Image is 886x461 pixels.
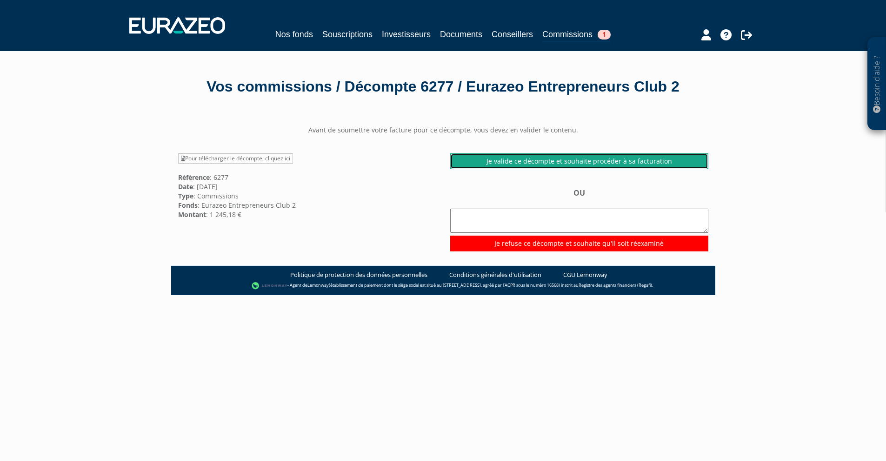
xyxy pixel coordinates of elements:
div: OU [450,188,708,251]
center: Avant de soumettre votre facture pour ce décompte, vous devez en valider le contenu. [171,125,715,135]
img: 1732889491-logotype_eurazeo_blanc_rvb.png [129,17,225,34]
a: Lemonway [307,282,329,288]
a: Conseillers [492,28,533,41]
a: Pour télécharger le décompte, cliquez ici [178,153,293,164]
strong: Fonds [178,201,198,210]
a: Conditions générales d'utilisation [449,270,541,279]
strong: Référence [178,173,210,182]
p: Besoin d'aide ? [872,42,882,126]
input: Je refuse ce décompte et souhaite qu'il soit réexaminé [450,236,708,251]
img: logo-lemonway.png [252,281,287,290]
div: - Agent de (établissement de paiement dont le siège social est situé au [STREET_ADDRESS], agréé p... [180,281,706,290]
a: Souscriptions [322,28,373,41]
strong: Type [178,191,193,200]
div: Vos commissions / Décompte 6277 / Eurazeo Entrepreneurs Club 2 [178,76,708,98]
a: Documents [440,28,482,41]
a: Registre des agents financiers (Regafi) [579,282,652,288]
strong: Date [178,182,193,191]
a: Politique de protection des données personnelles [290,270,427,279]
span: 1 [598,30,611,40]
a: Nos fonds [275,28,313,41]
div: : 6277 : [DATE] : Commissions : Eurazeo Entrepreneurs Club 2 : 1 245,18 € [171,153,443,219]
a: Commissions1 [542,28,611,42]
a: CGU Lemonway [563,270,607,279]
a: Investisseurs [382,28,431,41]
a: Je valide ce décompte et souhaite procéder à sa facturation [450,153,708,169]
strong: Montant [178,210,206,219]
